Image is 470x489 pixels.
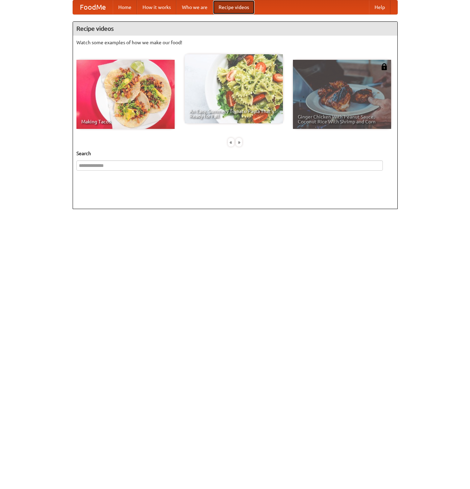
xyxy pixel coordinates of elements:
a: Recipe videos [213,0,255,14]
span: Making Tacos [81,119,170,124]
a: Making Tacos [76,60,175,129]
h4: Recipe videos [73,22,397,36]
a: An Easy, Summery Tomato Pasta That's Ready for Fall [185,54,283,123]
a: Help [369,0,390,14]
a: FoodMe [73,0,113,14]
img: 483408.png [381,63,388,70]
a: Home [113,0,137,14]
div: « [228,138,234,147]
h5: Search [76,150,394,157]
div: » [236,138,242,147]
a: Who we are [176,0,213,14]
p: Watch some examples of how we make our food! [76,39,394,46]
a: How it works [137,0,176,14]
span: An Easy, Summery Tomato Pasta That's Ready for Fall [190,109,278,119]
